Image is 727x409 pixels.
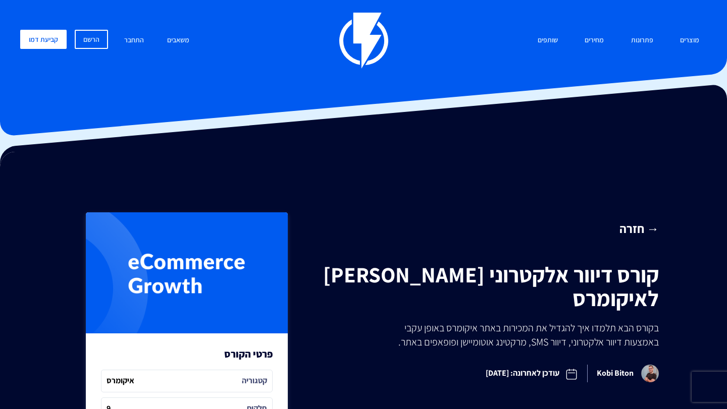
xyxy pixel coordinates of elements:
i: קטגוריה [242,375,267,387]
a: פתרונות [624,30,661,51]
a: התחבר [117,30,151,51]
a: קביעת דמו [20,30,67,49]
span: Kobi Biton [587,365,659,382]
a: → חזרה [321,220,659,237]
a: מוצרים [672,30,707,51]
h3: פרטי הקורס [224,348,273,360]
p: בקורס הבא תלמדו איך להגדיל את המכירות באתר איקומרס באופן עקבי באמצעות דיוור אלקטרוני, דיוור SMS, ... [388,321,659,349]
a: משאבים [160,30,197,51]
a: שותפים [530,30,565,51]
i: איקומרס [107,375,134,387]
span: עודכן לאחרונה: [DATE] [477,359,587,388]
h1: קורס דיוור אלקטרוני [PERSON_NAME] לאיקומרס [321,263,659,311]
a: הרשם [75,30,108,49]
a: מחירים [577,30,611,51]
